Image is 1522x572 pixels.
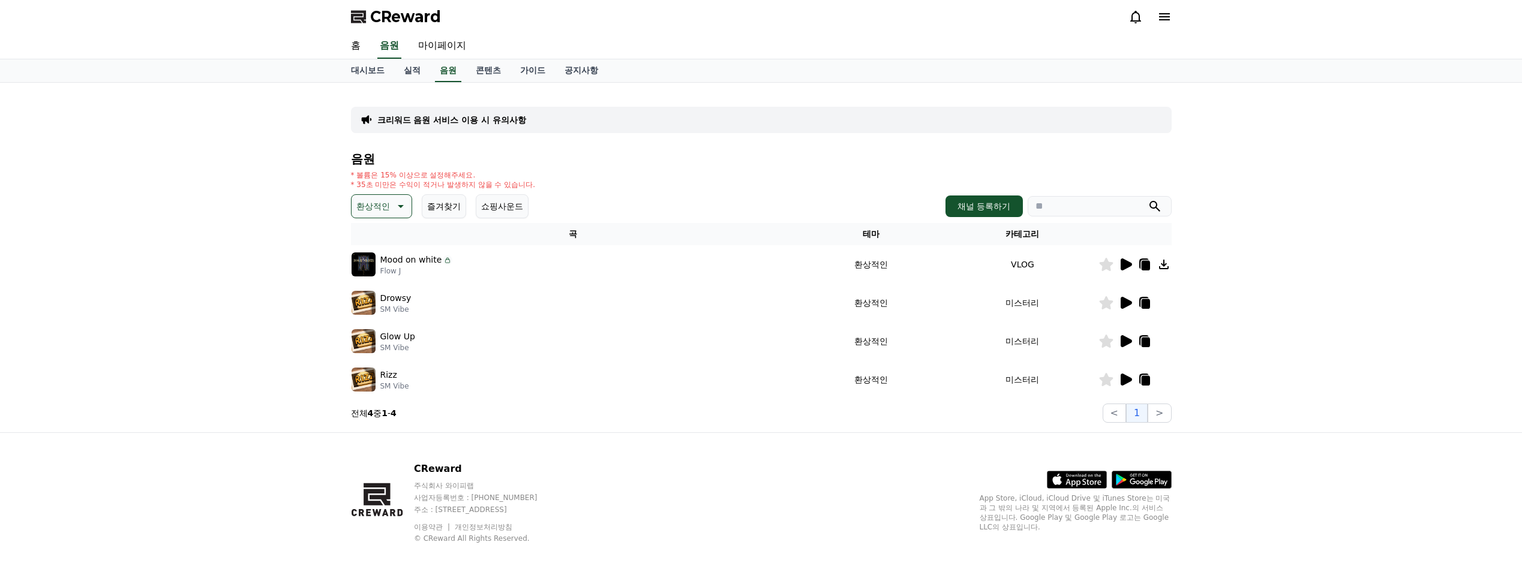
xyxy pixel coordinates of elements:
[511,59,555,82] a: 가이드
[414,505,560,514] p: 주소 : [STREET_ADDRESS]
[795,284,947,322] td: 환상적인
[466,59,511,82] a: 콘텐츠
[555,59,608,82] a: 공지사항
[980,493,1172,532] p: App Store, iCloud, iCloud Drive 및 iTunes Store는 미국과 그 밖의 나라 및 지역에서 등록된 Apple Inc.의 서비스 상표입니다. Goo...
[795,322,947,360] td: 환상적인
[380,343,415,353] p: SM Vibe
[341,59,394,82] a: 대시보드
[377,34,401,59] a: 음원
[795,245,947,284] td: 환상적인
[476,194,529,218] button: 쇼핑사운드
[380,292,412,305] p: Drowsy
[391,408,397,418] strong: 4
[422,194,466,218] button: 즐겨찾기
[1148,404,1171,423] button: >
[1126,404,1148,423] button: 1
[351,170,536,180] p: * 볼륨은 15% 이상으로 설정해주세요.
[380,266,453,276] p: Flow J
[380,330,415,343] p: Glow Up
[351,194,412,218] button: 환상적인
[352,329,376,353] img: music
[370,7,441,26] span: CReward
[380,381,409,391] p: SM Vibe
[414,523,452,531] a: 이용약관
[352,252,376,276] img: music
[380,254,442,266] p: Mood on white
[380,305,412,314] p: SM Vibe
[414,481,560,490] p: 주식회사 와이피랩
[409,34,476,59] a: 마이페이지
[351,407,397,419] p: 전체 중 -
[947,360,1098,399] td: 미스터리
[414,462,560,476] p: CReward
[356,198,390,215] p: 환상적인
[377,114,526,126] a: 크리워드 음원 서비스 이용 시 유의사항
[1103,404,1126,423] button: <
[382,408,388,418] strong: 1
[394,59,430,82] a: 실적
[380,369,397,381] p: Rizz
[351,180,536,189] p: * 35초 미만은 수익이 적거나 발생하지 않을 수 있습니다.
[352,291,376,315] img: music
[455,523,512,531] a: 개인정보처리방침
[341,34,370,59] a: 홈
[947,245,1098,284] td: VLOG
[947,223,1098,245] th: 카테고리
[795,223,947,245] th: 테마
[945,195,1022,217] button: 채널 등록하기
[351,152,1172,165] h4: 음원
[351,223,796,245] th: 곡
[795,360,947,399] td: 환상적인
[947,284,1098,322] td: 미스터리
[947,322,1098,360] td: 미스터리
[414,534,560,543] p: © CReward All Rights Reserved.
[351,7,441,26] a: CReward
[435,59,461,82] a: 음원
[368,408,374,418] strong: 4
[352,368,376,392] img: music
[414,493,560,502] p: 사업자등록번호 : [PHONE_NUMBER]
